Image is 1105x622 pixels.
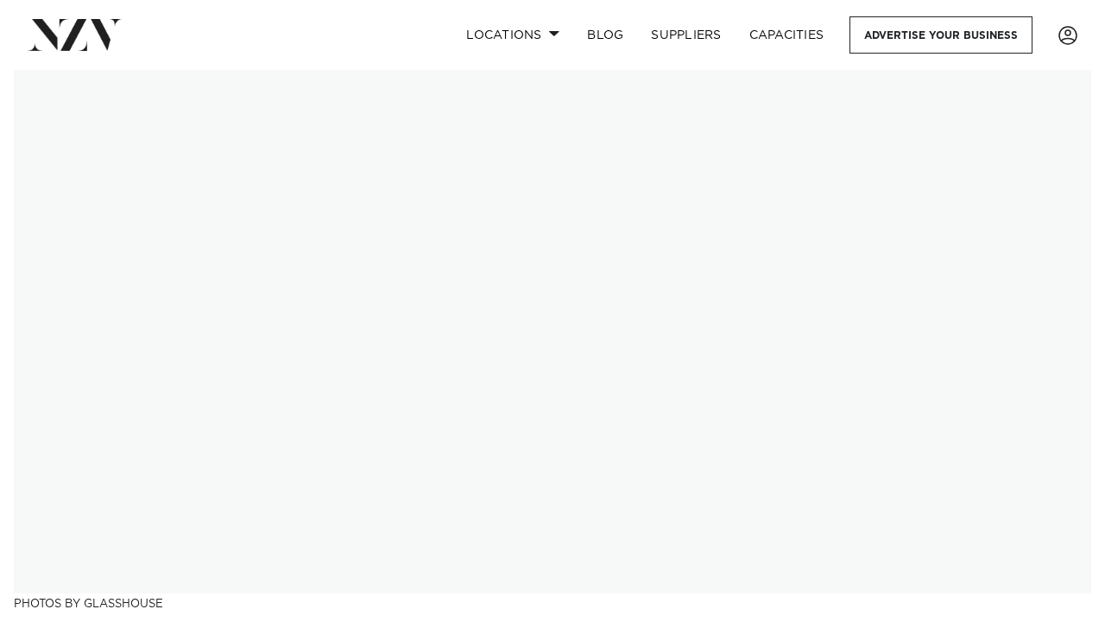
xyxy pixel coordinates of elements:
[637,16,735,54] a: SUPPLIERS
[573,16,637,54] a: BLOG
[736,16,838,54] a: Capacities
[849,16,1032,54] a: Advertise your business
[14,593,1091,612] h3: Photos by Glasshouse
[28,19,122,50] img: nzv-logo.png
[452,16,573,54] a: Locations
